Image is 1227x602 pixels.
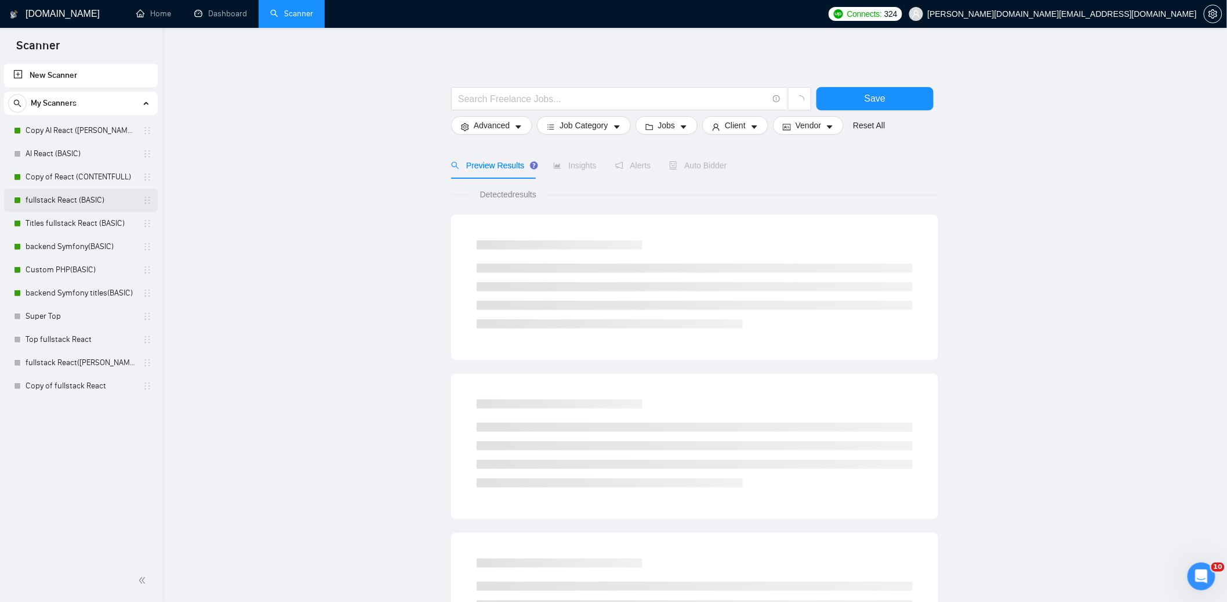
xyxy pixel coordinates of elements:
a: Super Top [26,305,136,328]
span: holder [143,381,152,391]
button: Save [816,87,934,110]
span: holder [143,358,152,367]
span: loading [794,95,805,106]
img: upwork-logo.png [834,9,843,19]
span: Connects: [847,8,882,20]
button: barsJob Categorycaret-down [537,116,630,135]
span: Alerts [615,161,651,170]
a: dashboardDashboard [194,9,247,19]
span: holder [143,219,152,228]
span: setting [461,122,469,131]
span: area-chart [553,161,561,170]
span: search [9,99,26,107]
div: Tooltip anchor [529,160,539,171]
a: Titles fullstack React (BASIC) [26,212,136,235]
span: holder [143,149,152,158]
a: backend Symfony(BASIC) [26,235,136,258]
iframe: Intercom live chat [1188,563,1215,590]
input: Search Freelance Jobs... [458,92,768,106]
span: caret-down [750,122,758,131]
span: user [712,122,720,131]
span: holder [143,289,152,298]
span: idcard [783,122,791,131]
span: holder [143,335,152,344]
span: setting [1204,9,1222,19]
button: folderJobscaret-down [636,116,698,135]
span: caret-down [613,122,621,131]
span: bars [547,122,555,131]
span: Vendor [796,119,821,132]
span: folder [645,122,654,131]
span: caret-down [514,122,522,131]
span: double-left [138,575,150,586]
button: userClientcaret-down [702,116,768,135]
span: holder [143,265,152,275]
a: setting [1204,9,1222,19]
span: Preview Results [451,161,535,170]
a: fullstack React (BASIC) [26,189,136,212]
span: info-circle [773,95,781,103]
span: 324 [884,8,897,20]
a: New Scanner [13,64,148,87]
a: fullstack React([PERSON_NAME]) [26,351,136,374]
span: Save [865,91,885,106]
span: Jobs [658,119,676,132]
a: AI React (BASIC) [26,142,136,165]
span: Detected results [472,188,544,201]
span: Client [725,119,746,132]
a: Copy of fullstack React [26,374,136,398]
li: My Scanners [4,92,158,398]
span: My Scanners [31,92,77,115]
span: 10 [1211,563,1225,572]
span: Scanner [7,37,69,62]
span: holder [143,172,152,182]
button: idcardVendorcaret-down [773,116,844,135]
span: notification [615,161,623,170]
span: holder [143,242,152,251]
a: searchScanner [270,9,313,19]
a: homeHome [136,9,171,19]
button: search [8,94,27,113]
a: backend Symfony titles(BASIC) [26,282,136,305]
span: caret-down [826,122,834,131]
span: caret-down [680,122,688,131]
span: robot [669,161,677,170]
li: New Scanner [4,64,158,87]
span: user [912,10,920,18]
span: Job Category [560,119,608,132]
a: Copy of React (CONTENTFULL) [26,165,136,189]
button: setting [1204,5,1222,23]
button: settingAdvancedcaret-down [451,116,532,135]
span: Advanced [474,119,510,132]
span: Insights [553,161,596,170]
a: Top fullstack React [26,328,136,351]
a: Custom PHP(BASIC) [26,258,136,282]
a: Reset All [853,119,885,132]
img: logo [10,5,18,24]
a: Copy AI React ([PERSON_NAME]) [26,119,136,142]
span: holder [143,312,152,321]
span: search [451,161,459,170]
span: Auto Bidder [669,161,727,170]
span: holder [143,196,152,205]
span: holder [143,126,152,135]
